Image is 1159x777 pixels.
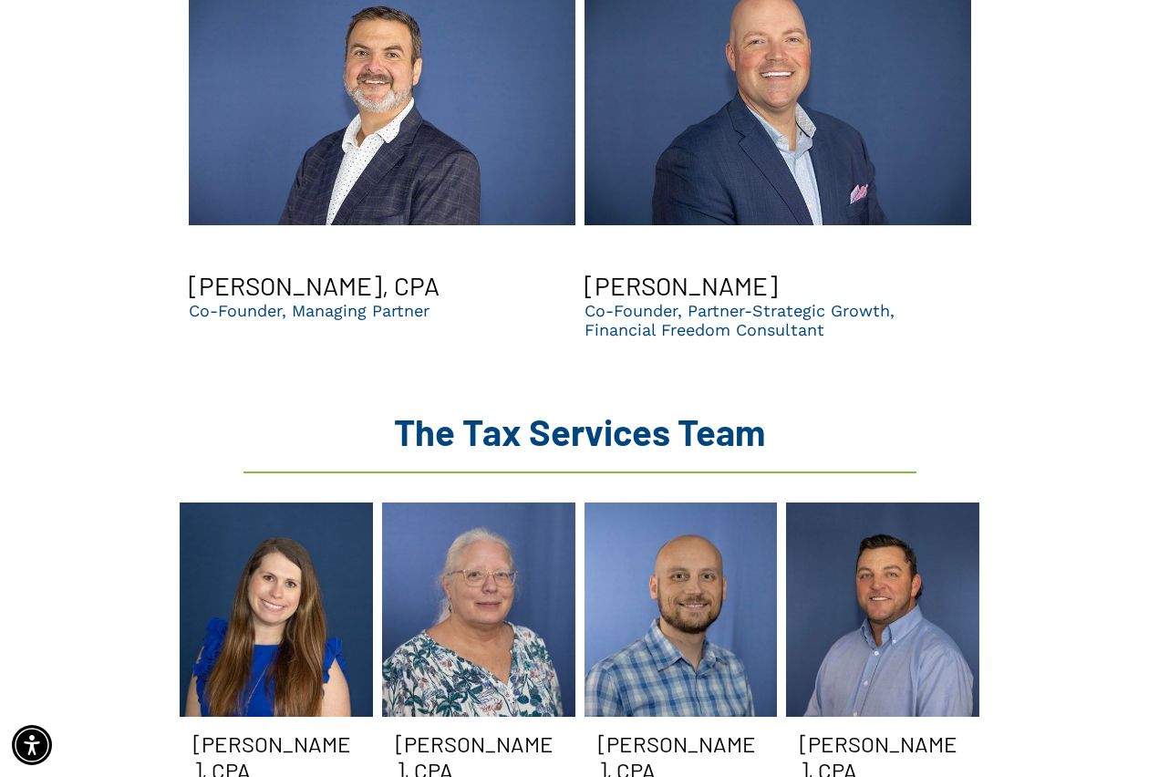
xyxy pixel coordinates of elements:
[189,301,429,320] p: Co-Founder, Managing Partner
[382,502,575,717] a: Jamie smiling | Dental CPA firm in GA for bookkeeping, managerial accounting, taxes
[394,409,765,453] span: The Tax Services Team
[585,502,778,717] a: Bald man with beard, smiling, in blue checkered shirt, against blue background.
[786,502,979,717] a: Man in light blue shirt smiles in front of a solid blue backdrop.
[585,270,778,301] h3: [PERSON_NAME]
[189,270,440,301] h3: [PERSON_NAME], CPA
[585,301,895,320] p: Co-Founder, Partner-Strategic Growth,
[180,502,373,717] a: Michelle Smiling | Dental CPA and accounting consultants in GA
[12,725,52,765] div: Accessibility Menu
[585,320,895,339] p: Financial Freedom Consultant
